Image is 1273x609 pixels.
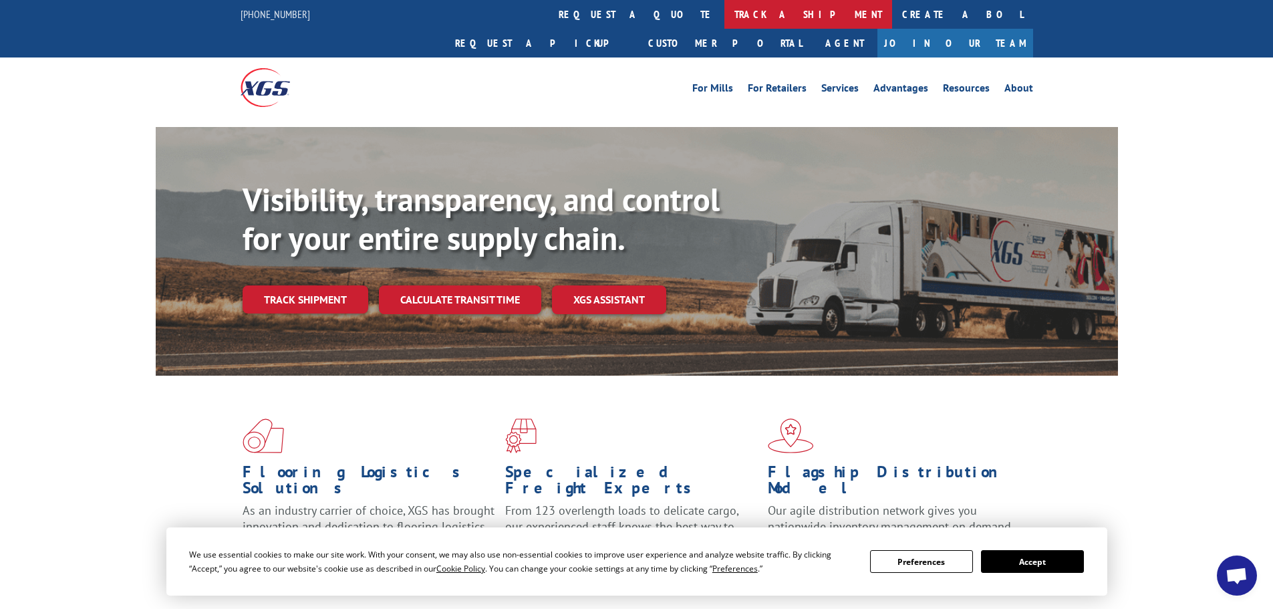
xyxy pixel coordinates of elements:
a: About [1004,83,1033,98]
img: xgs-icon-flagship-distribution-model-red [768,418,814,453]
a: [PHONE_NUMBER] [241,7,310,21]
button: Preferences [870,550,973,573]
img: xgs-icon-focused-on-flooring-red [505,418,537,453]
span: As an industry carrier of choice, XGS has brought innovation and dedication to flooring logistics... [243,503,494,550]
a: XGS ASSISTANT [552,285,666,314]
h1: Flooring Logistics Solutions [243,464,495,503]
a: Request a pickup [445,29,638,57]
a: For Mills [692,83,733,98]
a: Calculate transit time [379,285,541,314]
div: We use essential cookies to make our site work. With your consent, we may also use non-essential ... [189,547,854,576]
a: Agent [812,29,877,57]
span: Cookie Policy [436,563,485,574]
a: Customer Portal [638,29,812,57]
h1: Flagship Distribution Model [768,464,1020,503]
a: Track shipment [243,285,368,314]
img: xgs-icon-total-supply-chain-intelligence-red [243,418,284,453]
h1: Specialized Freight Experts [505,464,758,503]
a: Services [821,83,859,98]
a: For Retailers [748,83,807,98]
p: From 123 overlength loads to delicate cargo, our experienced staff knows the best way to move you... [505,503,758,562]
span: Our agile distribution network gives you nationwide inventory management on demand. [768,503,1014,534]
span: Preferences [712,563,758,574]
a: Resources [943,83,990,98]
div: Open chat [1217,556,1257,596]
b: Visibility, transparency, and control for your entire supply chain. [243,178,720,259]
a: Advantages [873,83,928,98]
button: Accept [981,550,1084,573]
div: Cookie Consent Prompt [166,527,1107,596]
a: Join Our Team [877,29,1033,57]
